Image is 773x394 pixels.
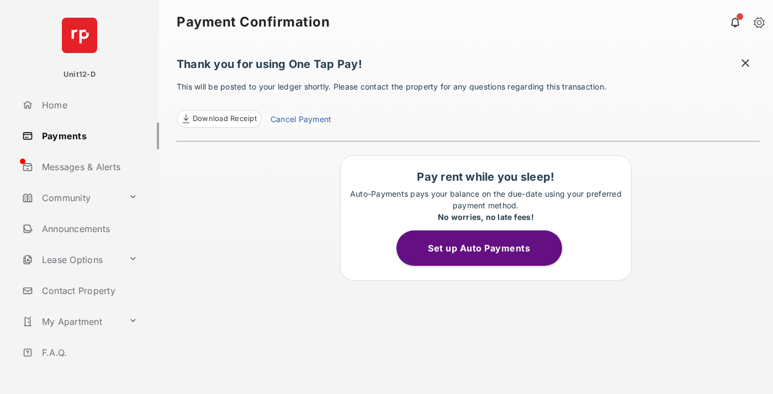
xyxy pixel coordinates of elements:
a: Lease Options [18,246,124,273]
a: Contact Property [18,277,159,304]
p: Unit12-D [63,69,96,80]
a: Cancel Payment [271,113,331,128]
strong: Payment Confirmation [177,15,330,29]
div: No worries, no late fees! [346,211,626,223]
p: This will be posted to your ledger shortly. Please contact the property for any questions regardi... [177,81,760,128]
a: My Apartment [18,308,124,335]
h1: Thank you for using One Tap Pay! [177,57,760,76]
a: Home [18,92,159,118]
span: Download Receipt [193,113,257,124]
a: Set up Auto Payments [396,243,575,254]
button: Set up Auto Payments [396,230,562,266]
a: Download Receipt [177,110,262,128]
a: F.A.Q. [18,339,159,366]
img: svg+xml;base64,PHN2ZyB4bWxucz0iaHR0cDovL3d3dy53My5vcmcvMjAwMC9zdmciIHdpZHRoPSI2NCIgaGVpZ2h0PSI2NC... [62,18,97,53]
a: Announcements [18,216,159,242]
p: Auto-Payments pays your balance on the due-date using your preferred payment method. [346,188,626,223]
a: Messages & Alerts [18,154,159,180]
a: Community [18,185,124,211]
h1: Pay rent while you sleep! [346,170,626,183]
a: Payments [18,123,159,149]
